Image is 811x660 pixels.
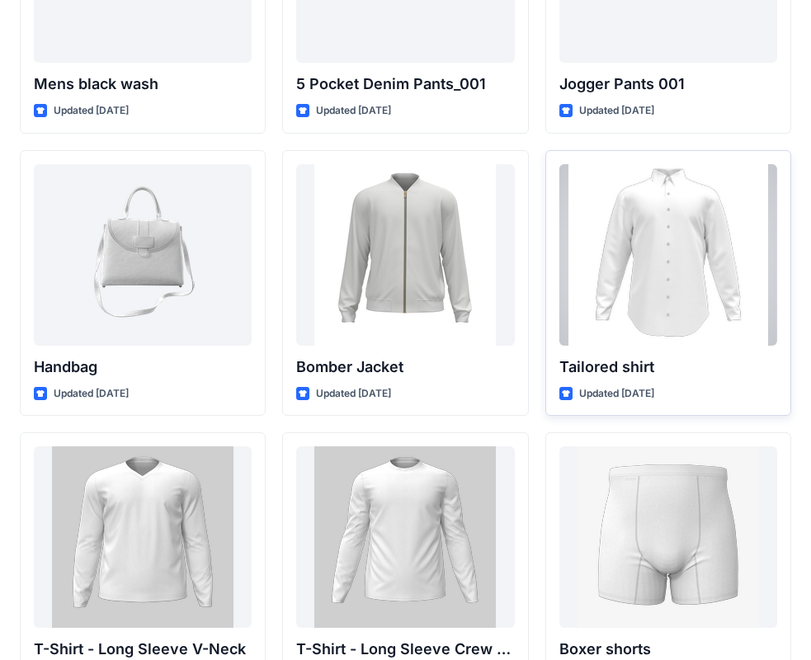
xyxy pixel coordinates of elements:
[296,73,514,96] p: 5 Pocket Denim Pants_001
[579,102,654,120] p: Updated [DATE]
[296,356,514,379] p: Bomber Jacket
[34,164,252,346] a: Handbag
[34,446,252,628] a: T-Shirt - Long Sleeve V-Neck
[559,446,777,628] a: Boxer shorts
[316,102,391,120] p: Updated [DATE]
[34,73,252,96] p: Mens black wash
[559,164,777,346] a: Tailored shirt
[34,356,252,379] p: Handbag
[559,356,777,379] p: Tailored shirt
[296,164,514,346] a: Bomber Jacket
[579,385,654,403] p: Updated [DATE]
[559,73,777,96] p: Jogger Pants 001
[316,385,391,403] p: Updated [DATE]
[54,102,129,120] p: Updated [DATE]
[296,446,514,628] a: T-Shirt - Long Sleeve Crew Neck
[54,385,129,403] p: Updated [DATE]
